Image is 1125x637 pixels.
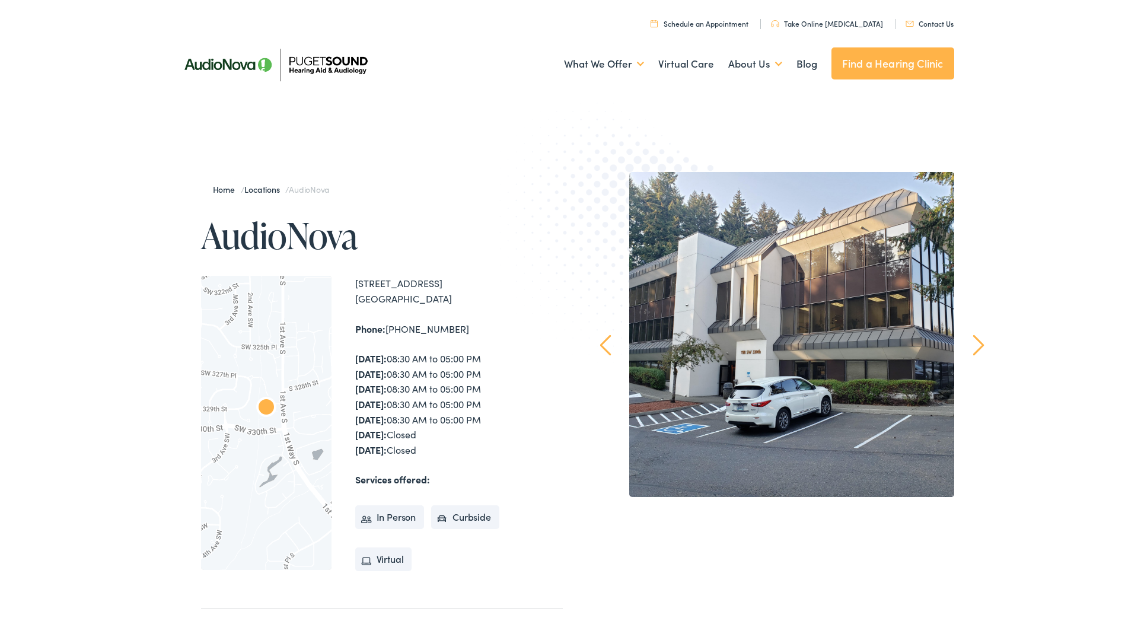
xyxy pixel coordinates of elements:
a: Virtual Care [658,42,714,86]
div: [STREET_ADDRESS] [GEOGRAPHIC_DATA] [355,276,563,306]
h1: AudioNova [201,216,563,255]
strong: Phone: [355,322,385,335]
strong: Services offered: [355,473,430,486]
div: 08:30 AM to 05:00 PM 08:30 AM to 05:00 PM 08:30 AM to 05:00 PM 08:30 AM to 05:00 PM 08:30 AM to 0... [355,351,563,457]
strong: [DATE]: [355,413,387,426]
span: AudioNova [289,183,329,195]
strong: [DATE]: [355,352,387,365]
div: [PHONE_NUMBER] [355,321,563,337]
a: 2 [703,507,738,542]
a: 4 [798,507,833,542]
a: Next [973,335,984,356]
a: 6 [893,507,928,542]
a: Take Online [MEDICAL_DATA] [771,18,883,28]
strong: [DATE]: [355,367,387,380]
li: Virtual [355,547,412,571]
a: Blog [796,42,817,86]
strong: [DATE]: [355,428,387,441]
a: 7 [774,558,810,593]
a: Prev [600,335,611,356]
img: utility icon [771,20,779,27]
strong: [DATE]: [355,397,387,410]
strong: [DATE]: [355,443,387,456]
a: Contact Us [906,18,954,28]
a: 3 [750,507,786,542]
li: In Person [355,505,425,529]
a: Locations [244,183,285,195]
img: utility icon [906,21,914,27]
a: 5 [845,507,881,542]
a: Home [213,183,241,195]
a: About Us [728,42,782,86]
a: Find a Hearing Clinic [831,47,954,79]
a: Schedule an Appointment [651,18,748,28]
span: / / [213,183,330,195]
a: 1 [655,507,691,542]
li: Curbside [431,505,499,529]
a: What We Offer [564,42,644,86]
strong: [DATE]: [355,382,387,395]
div: AudioNova [247,390,285,428]
img: utility icon [651,20,658,27]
